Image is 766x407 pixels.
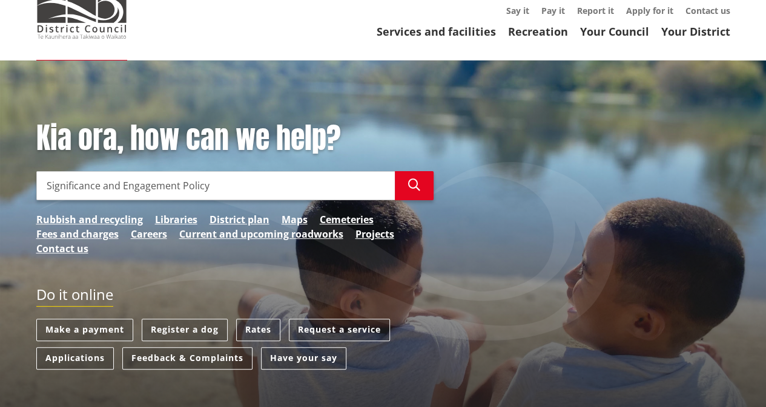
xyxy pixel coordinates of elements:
a: Maps [282,212,308,227]
a: Fees and charges [36,227,119,241]
a: Rates [236,319,280,341]
a: Your Council [580,24,649,39]
a: Careers [131,227,167,241]
a: Contact us [36,241,88,256]
a: Current and upcoming roadworks [179,227,343,241]
a: Feedback & Complaints [122,347,253,370]
input: Search input [36,171,395,200]
a: Applications [36,347,114,370]
a: Contact us [685,5,730,16]
a: District plan [210,212,269,227]
a: Libraries [155,212,197,227]
a: Make a payment [36,319,133,341]
a: Pay it [541,5,565,16]
h2: Do it online [36,286,113,307]
h1: Kia ora, how can we help? [36,121,434,156]
a: Say it [506,5,529,16]
a: Services and facilities [377,24,496,39]
a: Cemeteries [320,212,374,227]
a: Your District [661,24,730,39]
a: Request a service [289,319,390,341]
a: Register a dog [142,319,228,341]
a: Rubbish and recycling [36,212,143,227]
a: Apply for it [626,5,673,16]
a: Recreation [508,24,568,39]
a: Projects [355,227,394,241]
a: Have your say [261,347,346,370]
iframe: Messenger Launcher [710,356,754,400]
a: Report it [577,5,614,16]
